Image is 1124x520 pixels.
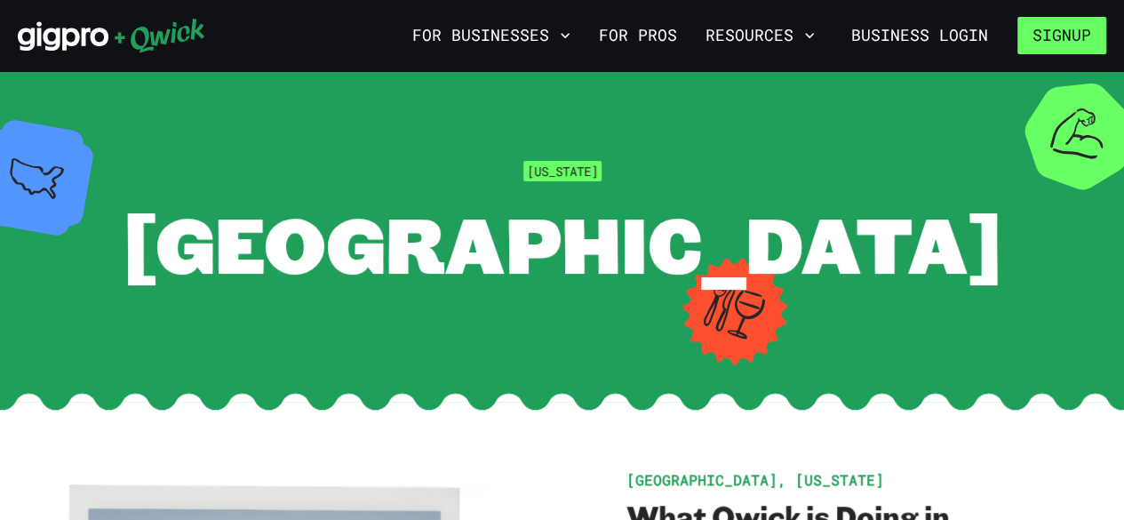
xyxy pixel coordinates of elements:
[405,20,578,51] button: For Businesses
[698,20,822,51] button: Resources
[592,20,684,51] a: For Pros
[626,470,884,489] span: [GEOGRAPHIC_DATA], [US_STATE]
[836,17,1003,54] a: Business Login
[523,161,602,181] span: [US_STATE]
[123,192,1002,294] span: [GEOGRAPHIC_DATA]
[1017,17,1106,54] button: Signup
